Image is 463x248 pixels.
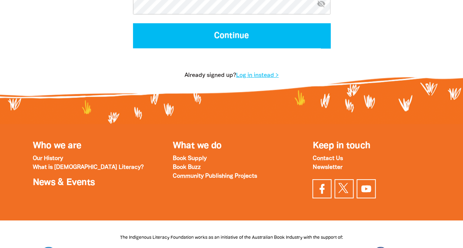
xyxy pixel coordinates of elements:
a: Our History [33,156,63,161]
a: Find us on YouTube [357,179,376,198]
button: Continue [133,23,330,48]
a: Contact Us [312,156,343,161]
a: Community Publishing Projects [172,174,257,179]
a: Visit our facebook page [312,179,332,198]
a: What we do [172,142,221,150]
a: Book Buzz [172,165,200,170]
a: Who we are [33,142,81,150]
a: Find us on Twitter [334,179,354,198]
a: Log in instead > [236,73,279,78]
a: Book Supply [172,156,206,161]
a: News & Events [33,178,95,187]
span: Keep in touch [312,142,370,150]
p: Already signed up? [121,71,342,80]
a: Newsletter [312,165,342,170]
a: What is [DEMOGRAPHIC_DATA] Literacy? [33,165,144,170]
span: The Indigenous Literacy Foundation works as an initiative of the Australian Book Industry with th... [120,235,343,240]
